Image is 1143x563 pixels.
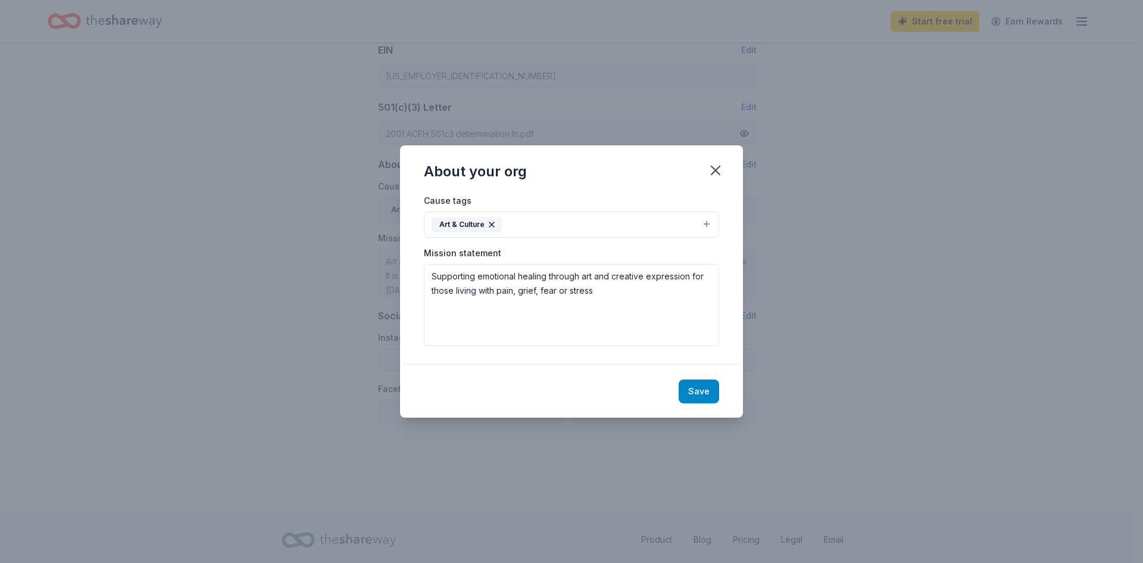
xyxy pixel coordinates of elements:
label: Mission statement [424,247,501,259]
label: Cause tags [424,195,471,207]
div: About your org [424,162,527,181]
button: Art & Culture [424,211,719,238]
button: Save [679,380,719,403]
textarea: Supporting emotional healing through art and creative expression for those living with pain, grie... [424,264,719,346]
div: Art & Culture [432,217,502,232]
